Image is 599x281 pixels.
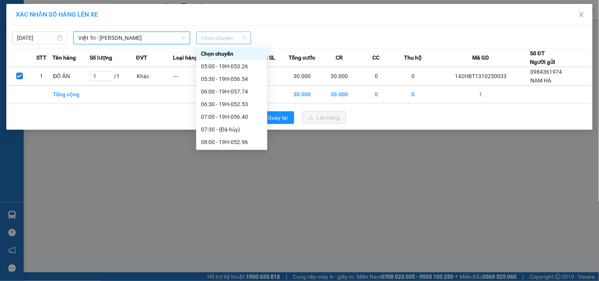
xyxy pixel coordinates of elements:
[78,32,185,44] span: Việt Trì - Mạc Thái Tổ
[395,67,432,86] td: 0
[284,67,321,86] td: 30.000
[571,4,593,26] button: Close
[201,125,263,134] div: 07:30 - (Đã hủy)
[321,86,358,103] td: 30.000
[96,9,308,31] b: Công ty TNHH Trọng Hiếu Phú Thọ - Nam Cường Limousine
[201,100,263,109] div: 06:30 - 19H-052.53
[173,67,210,86] td: ---
[373,53,380,62] span: CC
[432,67,530,86] td: 142HBT1310250033
[253,111,294,124] button: rollbackQuay lại
[201,49,263,58] div: Chọn chuyến
[201,62,263,71] div: 05:00 - 19H-053.26
[53,86,90,103] td: Tổng cộng
[196,47,267,60] div: Chọn chuyến
[90,53,112,62] span: Số lượng
[201,32,246,44] span: Chọn chuyến
[530,69,562,75] span: 0984361974
[530,49,555,66] div: Số ĐT Người gửi
[268,113,288,122] span: Quay lại
[578,11,585,18] span: close
[136,67,173,86] td: Khác
[302,111,346,124] button: uploadLên hàng
[358,67,395,86] td: 0
[30,67,53,86] td: 1
[201,75,263,83] div: 05:30 - 19H-056.54
[181,36,186,40] span: down
[404,53,422,62] span: Thu hộ
[530,77,551,84] span: NAM HÀ
[201,87,263,96] div: 06:00 - 19H-057.74
[201,138,263,146] div: 08:00 - 19H-052.96
[472,53,489,62] span: Mã GD
[74,43,330,53] li: Hotline: 1900400028
[136,53,147,62] span: ĐVT
[321,67,358,86] td: 30.000
[16,11,98,18] span: XÁC NHẬN SỐ HÀNG LÊN XE
[53,53,76,62] span: Tên hàng
[284,86,321,103] td: 30.000
[289,53,315,62] span: Tổng cước
[17,34,55,42] input: 13/10/2025
[395,86,432,103] td: 0
[336,53,343,62] span: CR
[173,53,198,62] span: Loại hàng
[358,86,395,103] td: 0
[432,86,530,103] td: 1
[90,67,136,86] td: / 1
[201,112,263,121] div: 07:00 - 19H-056.40
[53,67,90,86] td: ĐỒ ĂN
[36,53,47,62] span: STT
[74,33,330,43] li: Số nhà [STREET_ADDRESS][PERSON_NAME]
